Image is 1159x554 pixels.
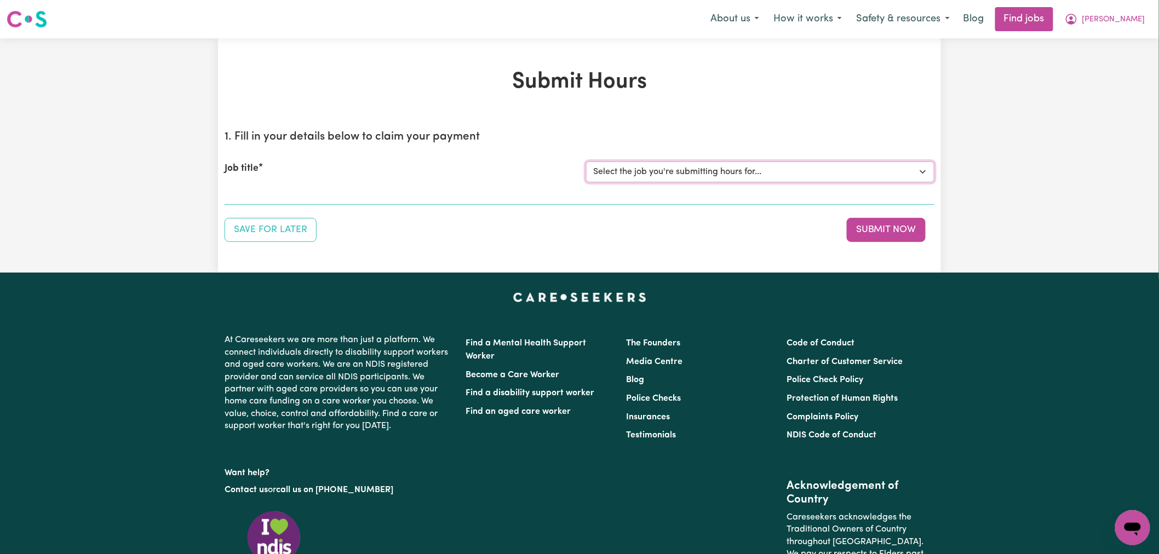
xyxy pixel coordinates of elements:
button: How it works [766,8,849,31]
h2: Acknowledgement of Country [787,480,934,507]
p: or [225,480,452,500]
iframe: Button to launch messaging window [1115,510,1150,545]
a: Careseekers home page [513,292,646,301]
a: Protection of Human Rights [787,394,898,403]
a: Blog [957,7,991,31]
a: Media Centre [626,357,682,366]
a: call us on [PHONE_NUMBER] [276,486,393,494]
a: Careseekers logo [7,7,47,32]
a: Find a Mental Health Support Worker [466,339,586,361]
button: Safety & resources [849,8,957,31]
a: Find a disability support worker [466,389,594,397]
label: Job title [225,161,259,176]
p: At Careseekers we are more than just a platform. We connect individuals directly to disability su... [225,330,452,436]
a: Code of Conduct [787,339,855,348]
button: Submit your job report [847,218,926,242]
a: NDIS Code of Conduct [787,431,877,440]
p: Want help? [225,463,452,479]
a: Police Check Policy [787,376,864,384]
a: Find an aged care worker [466,407,571,416]
button: Save your job report [225,218,317,242]
img: Careseekers logo [7,9,47,29]
a: The Founders [626,339,680,348]
a: Charter of Customer Service [787,357,903,366]
a: Complaints Policy [787,413,859,422]
a: Insurances [626,413,670,422]
a: Find jobs [995,7,1053,31]
a: Become a Care Worker [466,371,559,379]
a: Police Checks [626,394,681,403]
a: Contact us [225,486,268,494]
a: Blog [626,376,644,384]
button: My Account [1058,8,1152,31]
h1: Submit Hours [225,69,934,95]
span: [PERSON_NAME] [1082,14,1145,26]
h2: 1. Fill in your details below to claim your payment [225,130,934,144]
button: About us [703,8,766,31]
a: Testimonials [626,431,676,440]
